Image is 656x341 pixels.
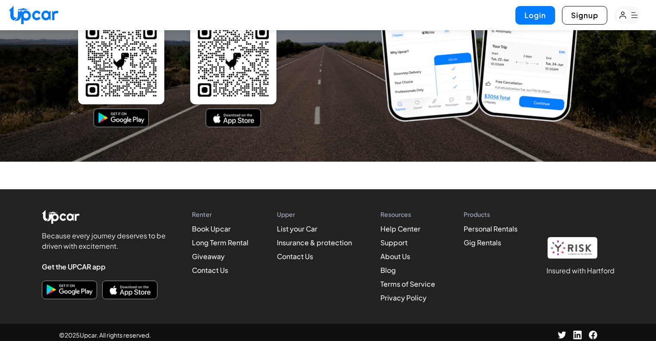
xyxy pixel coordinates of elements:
[104,283,155,297] img: Download on the App Store
[42,281,97,299] button: Download on Google Play
[380,279,435,288] a: Terms of Service
[562,6,607,25] button: Signup
[546,266,615,276] h1: Insured with Hartford
[9,6,58,24] img: Upcar Logo
[94,109,149,127] button: Download on Google Play
[464,210,518,219] h4: Products
[589,331,597,339] img: Facebook
[96,111,147,125] img: Get it on Google Play
[380,266,396,275] a: Blog
[380,224,421,233] a: Help Center
[380,293,427,302] a: Privacy Policy
[380,238,408,247] a: Support
[192,210,248,219] h4: Renter
[277,238,352,247] a: Insurance & protection
[277,224,317,233] a: List your Car
[192,224,231,233] a: Book Upcar
[380,210,435,219] h4: Resources
[573,331,582,339] img: LinkedIn
[78,18,164,104] img: Android QR Code
[380,252,410,261] a: About Us
[558,331,566,339] img: Twitter
[208,111,259,125] img: Download on the App Store
[192,266,228,275] a: Contact Us
[277,210,352,219] h4: Upper
[206,109,261,127] button: Download on the App Store
[515,6,555,25] button: Login
[277,252,313,261] a: Contact Us
[42,262,171,272] h4: Get the UPCAR app
[192,252,225,261] a: Giveaway
[42,210,80,224] img: Upcar Logo
[42,231,171,251] p: Because every journey deserves to be driven with excitement.
[464,224,518,233] a: Personal Rentals
[192,238,248,247] a: Long Term Rental
[464,238,501,247] a: Gig Rentals
[44,283,95,297] img: Get it on Google Play
[59,331,151,339] span: © 2025 Upcar. All rights reserved.
[102,281,157,299] button: Download on the App Store
[190,18,276,104] img: iOS QR Code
